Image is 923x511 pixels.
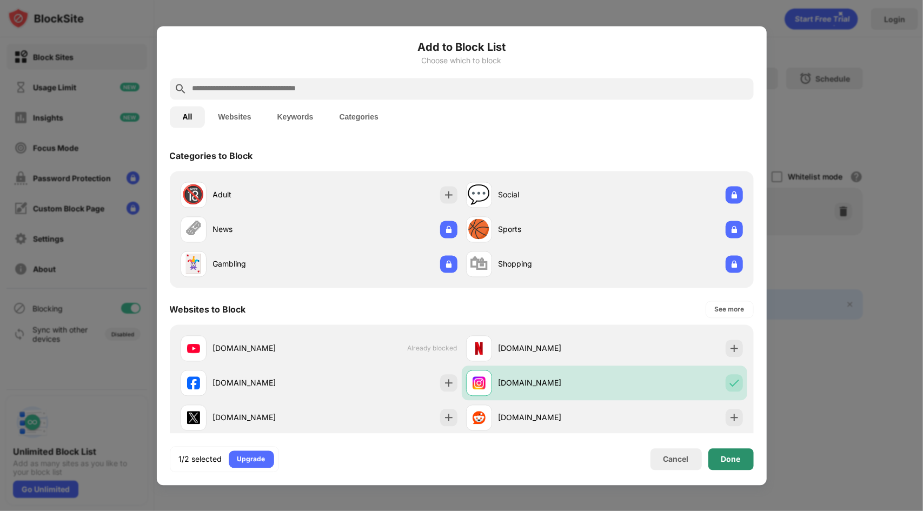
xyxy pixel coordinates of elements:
[205,106,264,128] button: Websites
[213,412,319,423] div: [DOMAIN_NAME]
[182,253,205,275] div: 🃏
[264,106,327,128] button: Keywords
[473,342,486,355] img: favicons
[213,258,319,270] div: Gambling
[499,412,605,423] div: [DOMAIN_NAME]
[408,344,457,353] span: Already blocked
[715,304,745,315] div: See more
[327,106,391,128] button: Categories
[213,343,319,354] div: [DOMAIN_NAME]
[473,411,486,424] img: favicons
[174,82,187,95] img: search.svg
[473,376,486,389] img: favicons
[213,224,319,235] div: News
[187,411,200,424] img: favicons
[470,253,488,275] div: 🛍
[170,39,754,55] h6: Add to Block List
[187,376,200,389] img: favicons
[179,454,222,464] div: 1/2 selected
[663,455,689,464] div: Cancel
[170,304,246,315] div: Websites to Block
[170,150,253,161] div: Categories to Block
[213,377,319,389] div: [DOMAIN_NAME]
[499,189,605,201] div: Social
[170,106,205,128] button: All
[187,342,200,355] img: favicons
[499,258,605,270] div: Shopping
[237,454,265,464] div: Upgrade
[182,184,205,206] div: 🔞
[499,224,605,235] div: Sports
[499,343,605,354] div: [DOMAIN_NAME]
[468,184,490,206] div: 💬
[170,56,754,65] div: Choose which to block
[213,189,319,201] div: Adult
[184,218,203,241] div: 🗞
[468,218,490,241] div: 🏀
[721,455,741,463] div: Done
[499,377,605,389] div: [DOMAIN_NAME]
